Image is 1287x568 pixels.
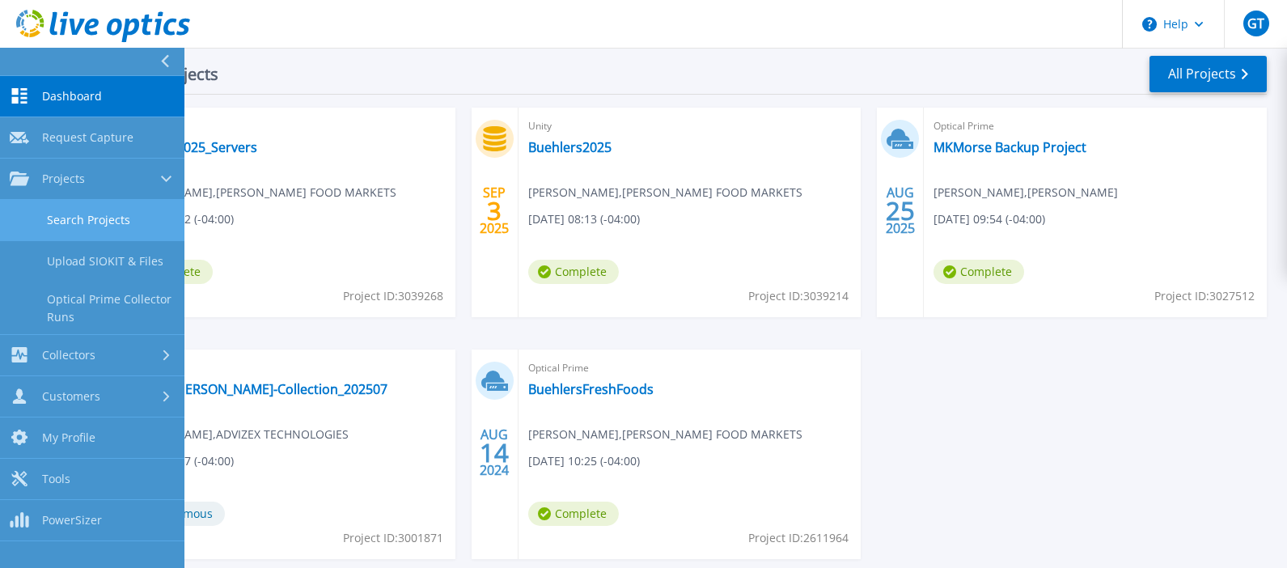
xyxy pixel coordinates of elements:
[479,181,510,240] div: SEP 2025
[122,426,349,443] span: [PERSON_NAME] , ADVIZEX TECHNOLOGIES
[933,117,1257,135] span: Optical Prime
[122,381,387,397] a: NEOnet-[PERSON_NAME]-Collection_202507
[528,210,640,228] span: [DATE] 08:13 (-04:00)
[122,117,446,135] span: Optical Prime
[528,426,802,443] span: [PERSON_NAME] , [PERSON_NAME] FOOD MARKETS
[528,381,654,397] a: BuehlersFreshFoods
[1247,17,1264,30] span: GT
[42,389,100,404] span: Customers
[42,348,95,362] span: Collectors
[886,204,915,218] span: 25
[933,260,1024,284] span: Complete
[528,117,852,135] span: Unity
[487,204,502,218] span: 3
[479,423,510,482] div: AUG 2024
[933,184,1118,201] span: [PERSON_NAME] , [PERSON_NAME]
[42,130,133,145] span: Request Capture
[343,287,443,305] span: Project ID: 3039268
[528,359,852,377] span: Optical Prime
[42,513,102,528] span: PowerSizer
[748,287,849,305] span: Project ID: 3039214
[42,430,95,445] span: My Profile
[933,210,1045,228] span: [DATE] 09:54 (-04:00)
[122,359,446,377] span: Optical Prime
[748,529,849,547] span: Project ID: 2611964
[1149,56,1267,92] a: All Projects
[42,472,70,486] span: Tools
[885,181,916,240] div: AUG 2025
[528,139,612,155] a: Buehlers2025
[528,452,640,470] span: [DATE] 10:25 (-04:00)
[42,172,85,186] span: Projects
[528,184,802,201] span: [PERSON_NAME] , [PERSON_NAME] FOOD MARKETS
[122,184,396,201] span: [PERSON_NAME] , [PERSON_NAME] FOOD MARKETS
[1154,287,1255,305] span: Project ID: 3027512
[528,502,619,526] span: Complete
[343,529,443,547] span: Project ID: 3001871
[480,446,509,460] span: 14
[42,89,102,104] span: Dashboard
[933,139,1086,155] a: MKMorse Backup Project
[122,139,257,155] a: Buehlers2025_Servers
[528,260,619,284] span: Complete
